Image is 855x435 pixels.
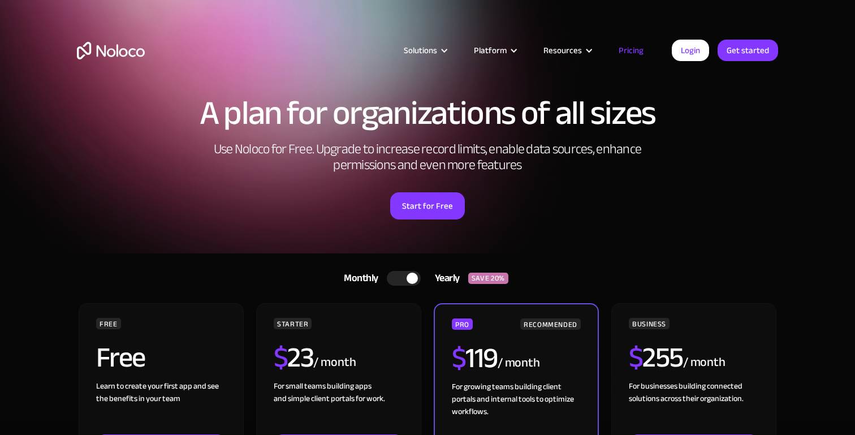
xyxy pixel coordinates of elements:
[474,43,507,58] div: Platform
[452,344,498,372] h2: 119
[468,273,508,284] div: SAVE 20%
[629,343,683,372] h2: 255
[629,331,643,384] span: $
[718,40,778,61] a: Get started
[404,43,437,58] div: Solutions
[274,380,404,434] div: For small teams building apps and simple client portals for work. ‍
[421,270,468,287] div: Yearly
[390,43,460,58] div: Solutions
[629,380,759,434] div: For businesses building connected solutions across their organization. ‍
[498,354,540,372] div: / month
[604,43,658,58] a: Pricing
[452,381,581,435] div: For growing teams building client portals and internal tools to optimize workflows.
[629,318,670,329] div: BUSINESS
[274,343,314,372] h2: 23
[452,331,466,385] span: $
[96,318,121,329] div: FREE
[452,318,473,330] div: PRO
[274,331,288,384] span: $
[683,354,726,372] div: / month
[330,270,387,287] div: Monthly
[274,318,312,329] div: STARTER
[77,96,778,130] h1: A plan for organizations of all sizes
[390,192,465,219] a: Start for Free
[313,354,356,372] div: / month
[77,42,145,59] a: home
[672,40,709,61] a: Login
[529,43,604,58] div: Resources
[543,43,582,58] div: Resources
[520,318,581,330] div: RECOMMENDED
[96,343,145,372] h2: Free
[460,43,529,58] div: Platform
[201,141,654,173] h2: Use Noloco for Free. Upgrade to increase record limits, enable data sources, enhance permissions ...
[96,380,226,434] div: Learn to create your first app and see the benefits in your team ‍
